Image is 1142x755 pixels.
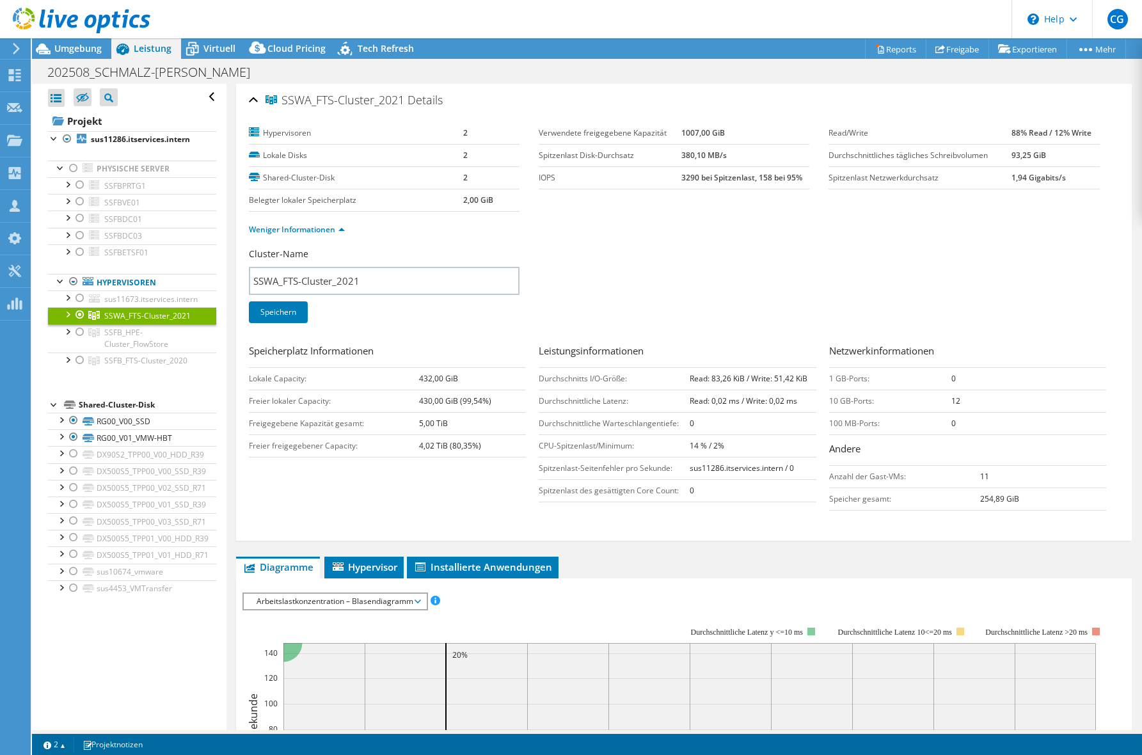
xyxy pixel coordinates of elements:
label: Cluster-Name [249,248,308,260]
span: SSFBETSF01 [104,247,148,258]
a: Speichern [249,301,308,323]
a: SSFB_FTS-Cluster_2020 [48,353,216,369]
span: Details [408,92,443,107]
span: SSFB_HPE-Cluster_FlowStore [104,327,168,349]
a: DX90S2_TPP00_V00_HDD_R39 [48,446,216,463]
span: SSWA_FTS-Cluster_2021 [266,94,404,107]
b: 11 [980,471,989,482]
span: Umgebung [54,42,102,54]
span: Virtuell [203,42,235,54]
a: DX500S5_TPP00_V02_SSD_R71 [48,480,216,497]
td: Freigegebene Kapazität gesamt: [249,412,419,434]
a: Exportieren [988,39,1067,59]
b: 88% Read / 12% Write [1011,127,1091,138]
span: SSFBVE01 [104,197,140,208]
a: sus4453_VMTransfer [48,580,216,597]
text: 100 [264,698,278,709]
a: SSFBDC03 [48,228,216,244]
span: Tech Refresh [358,42,414,54]
b: sus11286.itservices.intern [91,134,190,145]
label: Belegter lokaler Speicherplatz [249,194,463,207]
td: Spitzenlast des gesättigten Core Count: [539,479,690,502]
td: 100 MB-Ports: [829,412,951,434]
b: 3290 bei Spitzenlast, 158 bei 95% [681,172,802,183]
a: sus11286.itservices.intern [48,131,216,148]
label: Read/Write [829,127,1011,139]
a: SSFBETSF01 [48,244,216,261]
a: Hypervisoren [48,274,216,290]
a: SSFB_HPE-Cluster_FlowStore [48,324,216,353]
td: Speicher gesamt: [829,488,980,510]
td: Durchschnittliche Warteschlangentiefe: [539,412,690,434]
label: Durchschnittliches tägliches Schreibvolumen [829,149,1011,162]
span: CG [1107,9,1128,29]
b: 14 % / 2% [690,440,724,451]
span: Diagramme [242,560,313,573]
text: 80 [269,724,278,735]
b: 380,10 MB/s [681,150,727,161]
a: Physische Server [48,161,216,177]
b: 0 [690,485,694,496]
span: SSWA_FTS-Cluster_2021 [104,310,191,321]
td: Freier lokaler Capacity: [249,390,419,412]
div: Shared-Cluster-Disk [79,397,216,413]
b: 2 [463,127,468,138]
a: RG00_V00_SSD [48,413,216,429]
a: sus10674_vmware [48,564,216,580]
span: Hypervisor [331,560,397,573]
a: DX500S5_TPP00_V03_SSD_R71 [48,513,216,530]
a: SSFBPRTG1 [48,177,216,194]
a: SSWA_FTS-Cluster_2021 [48,307,216,324]
b: Read: 83,26 KiB / Write: 51,42 KiB [690,373,807,384]
h3: Netzwerkinformationen [829,344,1106,361]
span: sus11673.itservices.intern [104,294,198,305]
td: Durchschnittliche Latenz: [539,390,690,412]
label: Verwendete freigegebene Kapazität [539,127,681,139]
label: Spitzenlast Disk-Durchsatz [539,149,681,162]
a: sus11673.itservices.intern [48,290,216,307]
text: Durchschnittliche Latenz >20 ms [985,628,1088,637]
a: SSFBVE01 [48,194,216,211]
b: 4,02 TiB (80,35%) [419,440,481,451]
span: SSFBPRTG1 [104,180,146,191]
label: Shared-Cluster-Disk [249,171,463,184]
b: 430,00 GiB (99,54%) [419,395,491,406]
a: DX500S5_TPP01_V00_HDD_R39 [48,530,216,546]
b: 1,94 Gigabits/s [1011,172,1066,183]
td: Anzahl der Gast-VMs: [829,465,980,488]
td: 1 GB-Ports: [829,367,951,390]
span: Leistung [134,42,171,54]
b: 2 [463,172,468,183]
a: 2 [35,736,74,752]
b: 0 [690,418,694,429]
td: 10 GB-Ports: [829,390,951,412]
span: SSFBDC01 [104,214,142,225]
a: DX500S5_TPP00_V00_SSD_R39 [48,463,216,480]
label: IOPS [539,171,681,184]
a: DX500S5_TPP01_V01_HDD_R71 [48,546,216,563]
label: Lokale Disks [249,149,463,162]
b: 2,00 GiB [463,195,493,205]
td: Durchschnitts I/O-Größe: [539,367,690,390]
span: Installierte Anwendungen [413,560,552,573]
span: Arbeitslastkonzentration – Blasendiagramm [250,594,420,609]
b: 0 [951,373,956,384]
text: 120 [264,672,278,683]
span: SSFBDC03 [104,230,142,241]
td: Freier freigegebener Capacity: [249,434,419,457]
a: Projekt [48,111,216,131]
span: SSFB_FTS-Cluster_2020 [104,355,187,366]
h3: Andere [829,441,1106,459]
a: Freigabe [926,39,989,59]
b: Read: 0,02 ms / Write: 0,02 ms [690,395,797,406]
a: Projektnotizen [74,736,152,752]
td: Lokale Capacity: [249,367,419,390]
b: 93,25 GiB [1011,150,1046,161]
td: CPU-Spitzenlast/Minimum: [539,434,690,457]
a: DX500S5_TPP00_V01_SSD_R39 [48,497,216,513]
b: 0 [951,418,956,429]
b: 254,89 GiB [980,493,1019,504]
b: 12 [951,395,960,406]
span: Cloud Pricing [267,42,326,54]
b: sus11286.itservices.intern / 0 [690,463,794,473]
